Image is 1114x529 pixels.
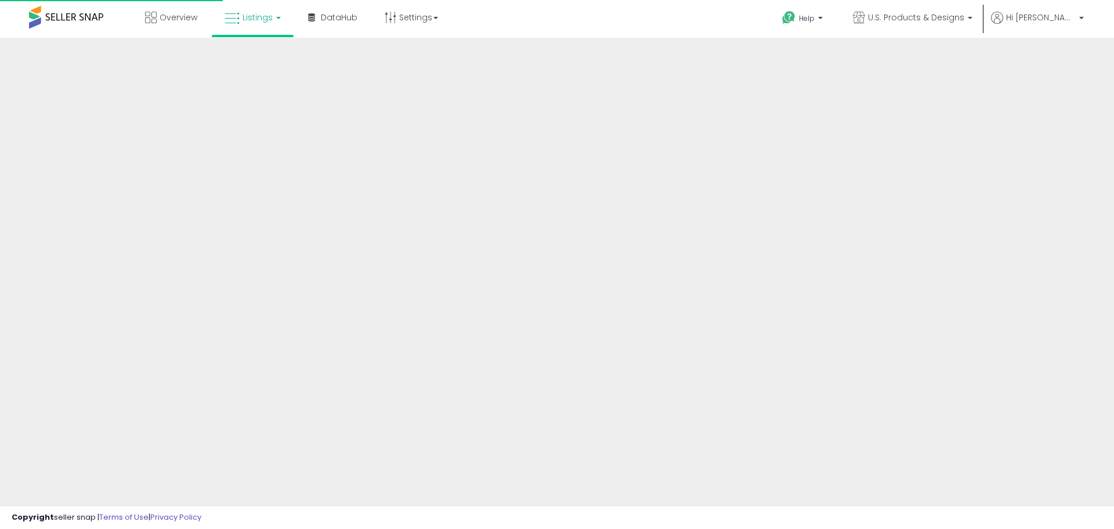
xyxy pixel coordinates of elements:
[782,10,796,25] i: Get Help
[243,12,273,23] span: Listings
[991,12,1084,38] a: Hi [PERSON_NAME]
[160,12,197,23] span: Overview
[1006,12,1076,23] span: Hi [PERSON_NAME]
[773,2,834,38] a: Help
[150,512,201,523] a: Privacy Policy
[12,512,54,523] strong: Copyright
[321,12,357,23] span: DataHub
[12,512,201,523] div: seller snap | |
[868,12,964,23] span: U.S. Products & Designs
[799,13,815,23] span: Help
[99,512,149,523] a: Terms of Use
